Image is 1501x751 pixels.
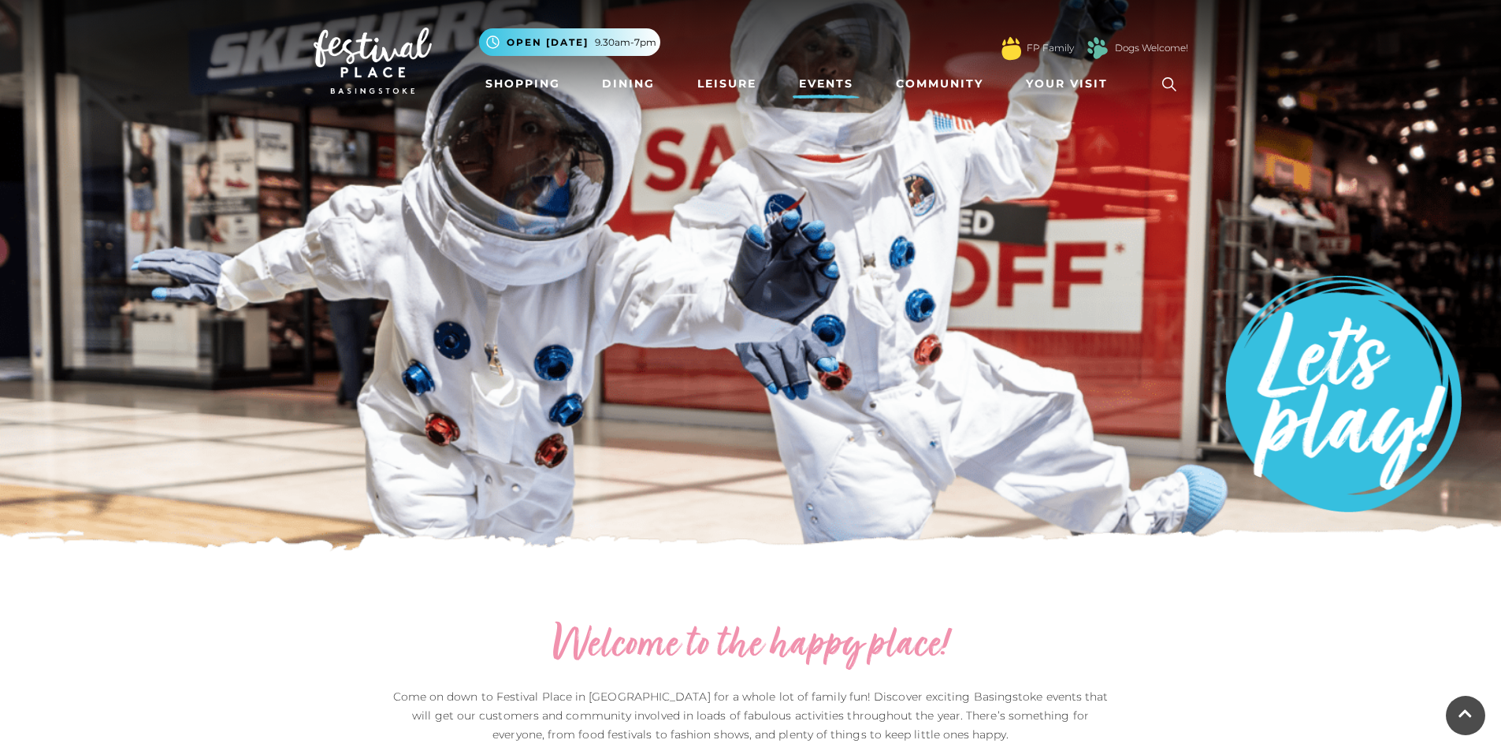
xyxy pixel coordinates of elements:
[890,69,990,99] a: Community
[1027,41,1074,55] a: FP Family
[388,687,1113,744] p: Come on down to Festival Place in [GEOGRAPHIC_DATA] for a whole lot of family fun! Discover excit...
[793,69,860,99] a: Events
[388,621,1113,671] h2: Welcome to the happy place!
[479,69,567,99] a: Shopping
[1115,41,1188,55] a: Dogs Welcome!
[479,28,660,56] button: Open [DATE] 9.30am-7pm
[1026,76,1108,92] span: Your Visit
[1020,69,1122,99] a: Your Visit
[595,35,656,50] span: 9.30am-7pm
[507,35,589,50] span: Open [DATE]
[314,28,432,94] img: Festival Place Logo
[596,69,661,99] a: Dining
[691,69,763,99] a: Leisure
